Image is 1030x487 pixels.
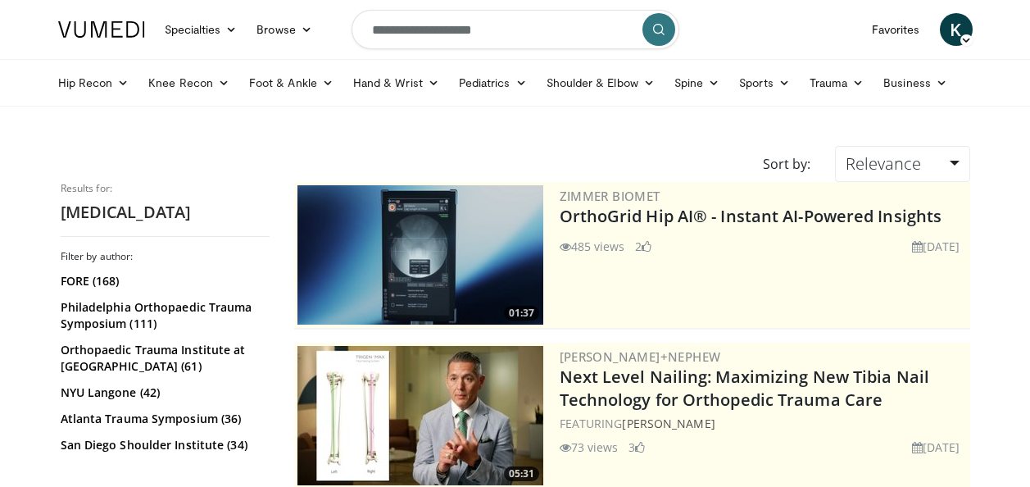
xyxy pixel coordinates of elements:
li: 2 [635,238,651,255]
img: 51d03d7b-a4ba-45b7-9f92-2bfbd1feacc3.300x170_q85_crop-smart_upscale.jpg [297,185,543,325]
span: Relevance [846,152,921,175]
li: 485 views [560,238,625,255]
a: Trauma [800,66,874,99]
a: Zimmer Biomet [560,188,660,204]
span: 01:37 [504,306,539,321]
a: Philadelphia Orthopaedic Trauma Symposium (111) [61,299,265,332]
a: 05:31 [297,346,543,485]
li: 3 [628,439,645,456]
a: Foot & Ankle [239,66,343,99]
li: [DATE] [912,439,960,456]
a: Sports [729,66,800,99]
a: Knee Recon [138,66,239,99]
a: Hip Recon [48,66,139,99]
a: Browse [247,13,322,46]
a: Atlanta Trauma Symposium (36) [61,411,265,427]
a: NYU Langone (42) [61,385,265,401]
a: [GEOGRAPHIC_DATA] (33) [61,463,265,480]
a: K [940,13,973,46]
a: [PERSON_NAME] [622,416,715,431]
div: Sort by: [751,146,823,182]
a: Pediatrics [449,66,537,99]
p: Results for: [61,182,270,195]
a: 01:37 [297,185,543,325]
li: 73 views [560,439,619,456]
a: OrthoGrid Hip AI® - Instant AI-Powered Insights [560,205,942,227]
h2: [MEDICAL_DATA] [61,202,270,223]
h3: Filter by author: [61,250,270,263]
span: 05:31 [504,467,539,481]
img: f5bb47d0-b35c-4442-9f96-a7b2c2350023.300x170_q85_crop-smart_upscale.jpg [297,346,543,485]
a: Specialties [155,13,247,46]
img: VuMedi Logo [58,21,145,38]
a: Relevance [835,146,969,182]
a: Business [873,66,957,99]
a: Shoulder & Elbow [537,66,665,99]
a: Orthopaedic Trauma Institute at [GEOGRAPHIC_DATA] (61) [61,342,265,375]
div: FEATURING [560,415,967,432]
li: [DATE] [912,238,960,255]
a: Favorites [862,13,930,46]
a: Hand & Wrist [343,66,449,99]
a: FORE (168) [61,273,265,289]
a: [PERSON_NAME]+Nephew [560,348,721,365]
a: San Diego Shoulder Institute (34) [61,437,265,453]
a: Spine [665,66,729,99]
a: Next Level Nailing: Maximizing New Tibia Nail Technology for Orthopedic Trauma Care [560,366,930,411]
input: Search topics, interventions [352,10,679,49]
